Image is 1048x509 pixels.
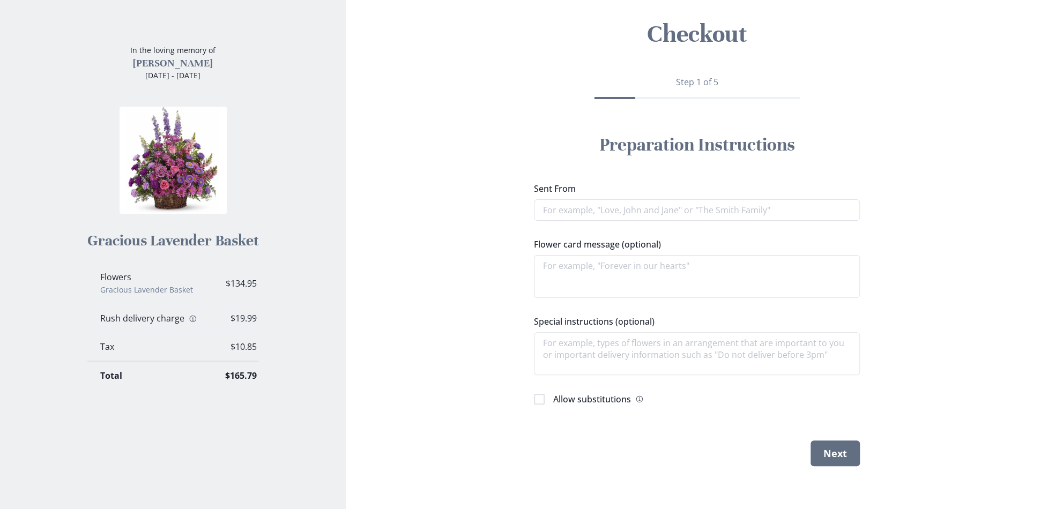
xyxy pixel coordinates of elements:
td: Tax [87,333,212,362]
td: $10.85 [212,333,270,362]
td: Rush delivery charge [87,304,212,333]
label: Sent From [534,182,853,195]
button: Info [187,315,199,323]
p: Flowers [100,272,199,282]
label: Flower card message (optional) [534,238,853,251]
h2: Preparation Instructions [547,133,847,156]
td: $19.99 [212,304,270,333]
span: Allow substitutions [553,393,631,405]
label: Special instructions (optional) [534,315,853,328]
h3: [PERSON_NAME] [130,57,215,70]
h2: Checkout [354,19,1039,50]
strong: $165.79 [225,370,257,381]
strong: Total [100,370,122,381]
p: In the loving memory of [130,44,215,56]
span: [DATE] - [DATE] [145,70,200,80]
td: $134.95 [212,263,270,304]
p: Step 1 of 5 [534,76,860,88]
button: Next [811,440,860,466]
p: Gracious Lavender Basket [100,285,199,295]
input: For example, "Love, John and Jane" or "The Smith Family" [534,199,860,221]
h2: Gracious Lavender Basket [87,231,259,250]
button: Info about substitutions [633,393,646,406]
img: Photo of Gracious Lavender Basket [120,107,227,214]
